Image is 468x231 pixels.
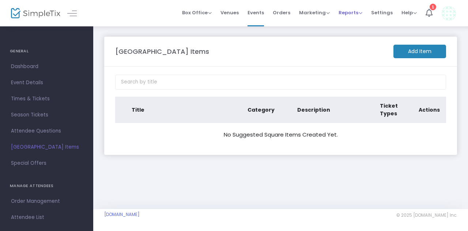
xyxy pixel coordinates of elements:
[11,62,82,71] span: Dashboard
[393,45,446,58] m-button: Add Item
[430,4,436,10] div: 1
[371,3,393,22] span: Settings
[401,9,417,16] span: Help
[115,46,209,56] m-panel-title: [GEOGRAPHIC_DATA] Items
[248,106,275,113] span: Category
[339,9,362,16] span: Reports
[273,3,290,22] span: Orders
[132,106,144,113] span: Title
[11,142,82,152] span: [GEOGRAPHIC_DATA] Items
[297,106,330,113] span: Description
[419,106,440,113] span: Actions
[11,213,82,222] span: Attendee List
[220,3,239,22] span: Venues
[11,94,82,104] span: Times & Tickets
[299,9,330,16] span: Marketing
[380,102,398,117] span: Ticket Types
[11,78,82,87] span: Event Details
[115,75,446,90] input: Search by title
[11,110,82,120] span: Season Tickets
[223,130,338,139] td: No Suggested Square Items Created Yet.
[10,179,83,193] h4: MANAGE ATTENDEES
[182,9,212,16] span: Box Office
[248,3,264,22] span: Events
[10,44,83,59] h4: GENERAL
[104,212,140,217] a: [DOMAIN_NAME]
[11,126,82,136] span: Attendee Questions
[396,212,457,218] span: © 2025 [DOMAIN_NAME] Inc.
[11,197,82,206] span: Order Management
[11,159,82,168] span: Special Offers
